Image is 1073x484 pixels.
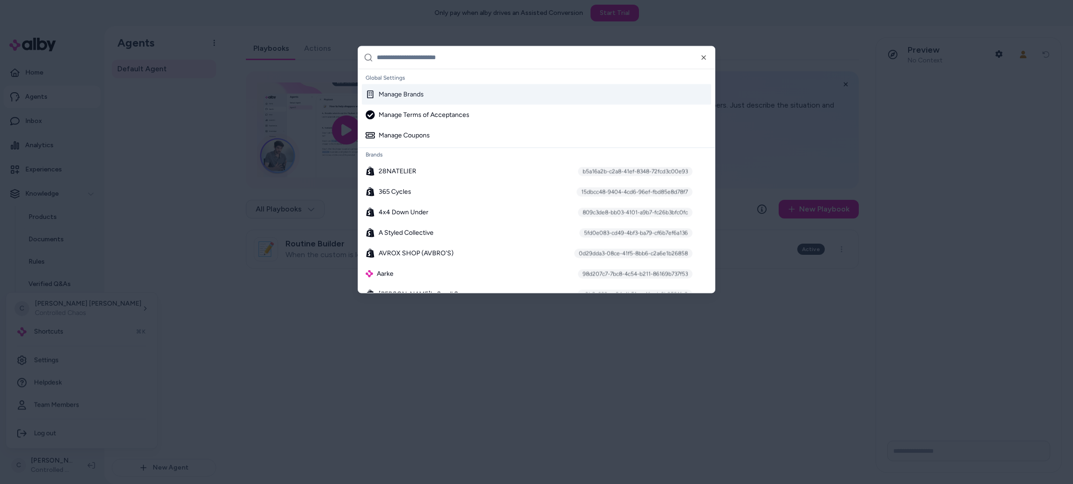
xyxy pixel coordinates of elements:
div: Global Settings [362,71,711,84]
span: 28NATELIER [379,166,416,176]
div: 809c3de8-bb03-4101-a9b7-fc26b3bfc0fc [578,207,693,217]
span: 4x4 Down Under [379,207,428,217]
div: Brands [362,148,711,161]
span: Aarke [377,269,394,278]
div: Manage Coupons [366,130,430,140]
div: Manage Brands [366,89,424,99]
div: 98d207c7-7bc8-4c54-b211-86169b737f53 [578,269,693,278]
div: 5fd0e083-cd49-4bf3-ba79-cf6b7ef6a136 [579,228,693,237]
div: b5a16a2b-c2a8-41ef-8348-72fcd3c00e93 [578,166,693,176]
div: 15dbcc48-9404-4cd6-96ef-fbd85e8d78f7 [577,187,693,196]
span: A Styled Collective [379,228,434,237]
div: 0d29dda3-08ce-41f5-8bb6-c2a6e1b26858 [574,248,693,258]
span: [PERSON_NAME]'s Swell Segways [379,289,481,299]
div: Manage Terms of Acceptances [366,110,469,119]
span: AVROX SHOP (AVBRO'S) [379,248,454,258]
img: alby Logo [366,270,373,277]
div: a0b8a630-ca94-4b51-ac4f-adc6b2521fe2 [577,289,693,299]
span: 365 Cycles [379,187,411,196]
